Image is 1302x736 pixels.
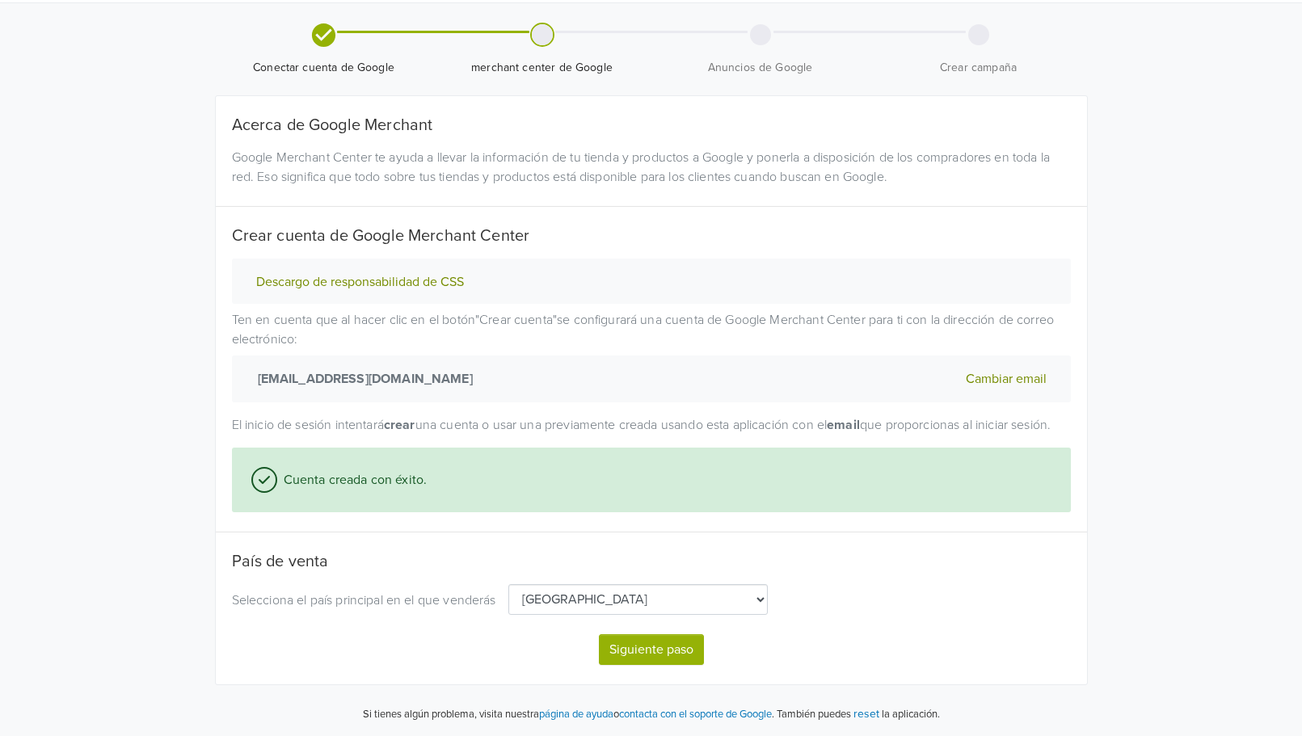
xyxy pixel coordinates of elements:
[440,60,645,76] span: merchant center de Google
[232,591,496,610] p: Selecciona el país principal en el que venderás
[220,148,1083,187] div: Google Merchant Center te ayuda a llevar la información de tu tienda y productos a Google y poner...
[961,368,1051,389] button: Cambiar email
[232,116,1071,135] h5: Acerca de Google Merchant
[363,707,774,723] p: Si tienes algún problema, visita nuestra o .
[599,634,704,665] button: Siguiente paso
[221,60,427,76] span: Conectar cuenta de Google
[232,415,1071,435] p: El inicio de sesión intentará una cuenta o usar una previamente creada usando esta aplicación con...
[251,274,469,291] button: Descargo de responsabilidad de CSS
[827,417,860,433] strong: email
[539,708,613,721] a: página de ayuda
[232,226,1071,246] h5: Crear cuenta de Google Merchant Center
[232,310,1071,402] p: Ten en cuenta que al hacer clic en el botón " Crear cuenta " se configurará una cuenta de Google ...
[251,369,473,389] strong: [EMAIL_ADDRESS][DOMAIN_NAME]
[384,417,415,433] strong: crear
[277,470,428,490] span: Cuenta creada con éxito.
[853,704,879,723] button: reset
[774,704,940,723] p: También puedes la aplicación.
[232,552,1071,571] h5: País de venta
[876,60,1081,76] span: Crear campaña
[619,708,772,721] a: contacta con el soporte de Google
[658,60,863,76] span: Anuncios de Google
